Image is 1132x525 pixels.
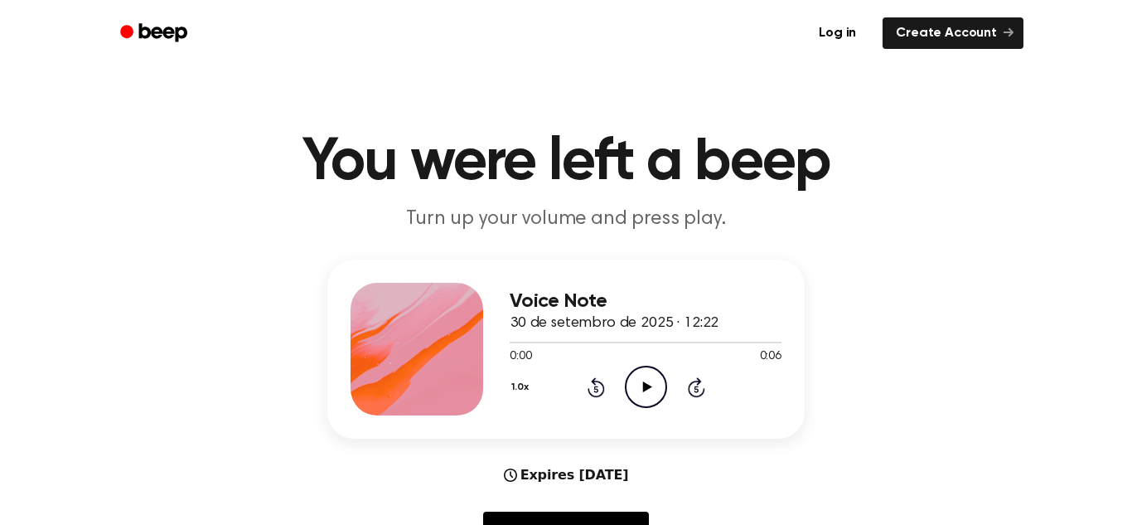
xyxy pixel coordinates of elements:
[802,14,873,52] a: Log in
[109,17,202,50] a: Beep
[510,373,535,401] button: 1.0x
[510,348,531,366] span: 0:00
[510,316,718,331] span: 30 de setembro de 2025 · 12:22
[510,290,781,313] h3: Voice Note
[248,206,884,233] p: Turn up your volume and press play.
[883,17,1023,49] a: Create Account
[142,133,990,192] h1: You were left a beep
[504,465,629,485] div: Expires [DATE]
[760,348,781,366] span: 0:06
